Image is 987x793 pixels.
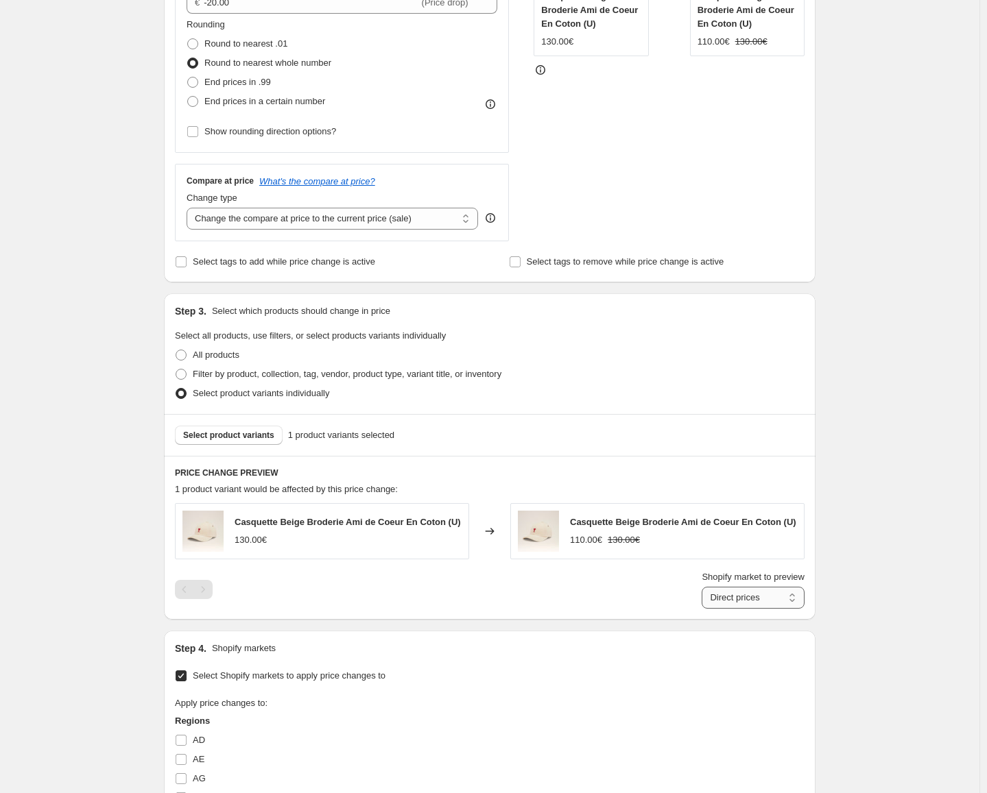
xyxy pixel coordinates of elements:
span: Apply price changes to: [175,698,267,708]
strike: 130.00€ [735,35,768,49]
p: Select which products should change in price [212,304,390,318]
span: Casquette Beige Broderie Ami de Coeur En Coton (U) [235,517,461,527]
h6: PRICE CHANGE PREVIEW [175,467,805,478]
p: Shopify markets [212,642,276,655]
span: All products [193,350,239,360]
strike: 130.00€ [608,533,640,547]
span: Shopify market to preview [702,572,805,582]
span: Filter by product, collection, tag, vendor, product type, variant title, or inventory [193,369,501,379]
span: End prices in .99 [204,77,271,87]
span: Select Shopify markets to apply price changes to [193,670,385,681]
span: Select all products, use filters, or select products variants individually [175,330,446,341]
div: 110.00€ [698,35,730,49]
span: AE [193,754,204,764]
h3: Regions [175,714,436,728]
span: Select tags to remove while price change is active [527,256,724,267]
span: Select product variants individually [193,388,329,398]
div: 130.00€ [541,35,573,49]
span: 1 product variant would be affected by this price change: [175,484,398,494]
img: UCP116.DE0039_c059edba-1b10-4c23-b405-e140520d93b4_80x.jpg [182,511,224,552]
div: 110.00€ [570,533,602,547]
span: AG [193,773,206,783]
div: 130.00€ [235,533,267,547]
span: Show rounding direction options? [204,126,336,136]
span: AD [193,735,205,745]
h2: Step 3. [175,304,206,318]
span: Select product variants [183,430,274,441]
span: End prices in a certain number [204,96,325,106]
img: UCP116.DE0039_c059edba-1b10-4c23-b405-e140520d93b4_80x.jpg [518,511,559,552]
h3: Compare at price [187,175,254,186]
button: Select product variants [175,426,283,445]
span: Round to nearest .01 [204,38,287,49]
h2: Step 4. [175,642,206,655]
span: 1 product variants selected [288,428,394,442]
button: What's the compare at price? [259,176,375,186]
span: Round to nearest whole number [204,58,331,68]
span: Casquette Beige Broderie Ami de Coeur En Coton (U) [570,517,796,527]
nav: Pagination [175,580,213,599]
span: Change type [187,193,237,203]
span: Select tags to add while price change is active [193,256,375,267]
span: Rounding [187,19,225,29]
div: help [484,211,497,225]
